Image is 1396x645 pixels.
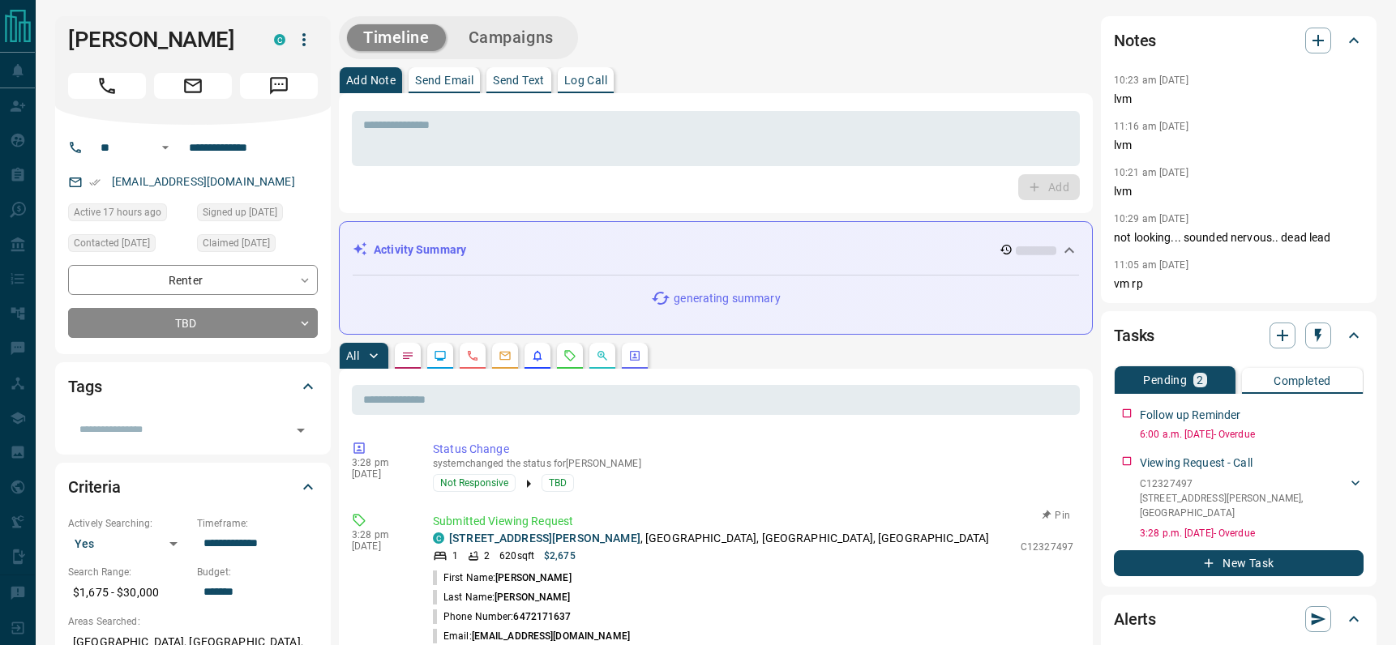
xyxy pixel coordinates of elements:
[1114,121,1188,132] p: 11:16 am [DATE]
[1143,374,1187,386] p: Pending
[1033,508,1080,523] button: Pin
[1114,322,1154,348] h2: Tasks
[1114,21,1364,60] div: Notes
[374,241,466,258] p: Activity Summary
[1114,229,1364,246] p: not looking... sounded nervous.. dead lead
[347,24,446,51] button: Timeline
[352,540,409,552] p: [DATE]
[433,441,1073,458] p: Status Change
[1140,491,1347,520] p: [STREET_ADDRESS][PERSON_NAME] , [GEOGRAPHIC_DATA]
[449,532,640,545] a: [STREET_ADDRESS][PERSON_NAME]
[1197,374,1203,386] p: 2
[549,475,567,491] span: TBD
[352,468,409,480] p: [DATE]
[68,565,189,579] p: Search Range:
[1114,183,1364,200] p: lvm
[289,419,312,442] button: Open
[1114,91,1364,108] p: lvm
[203,235,270,251] span: Claimed [DATE]
[415,75,473,86] p: Send Email
[1114,75,1188,86] p: 10:23 am [DATE]
[628,349,641,362] svg: Agent Actions
[1114,167,1188,178] p: 10:21 am [DATE]
[240,73,318,99] span: Message
[433,570,572,585] p: First Name:
[68,516,189,531] p: Actively Searching:
[596,349,609,362] svg: Opportunities
[1140,407,1240,424] p: Follow up Reminder
[1140,455,1253,472] p: Viewing Request - Call
[74,235,150,251] span: Contacted [DATE]
[401,349,414,362] svg: Notes
[531,349,544,362] svg: Listing Alerts
[433,590,571,604] p: Last Name:
[1114,606,1156,632] h2: Alerts
[1140,526,1364,540] p: 3:28 p.m. [DATE] - Overdue
[68,531,189,557] div: Yes
[68,203,189,226] div: Sun Aug 17 2025
[449,530,989,547] p: , [GEOGRAPHIC_DATA], [GEOGRAPHIC_DATA], [GEOGRAPHIC_DATA]
[74,204,161,220] span: Active 17 hours ago
[495,592,570,603] span: [PERSON_NAME]
[564,75,607,86] p: Log Call
[472,630,630,642] span: [EMAIL_ADDRESS][DOMAIN_NAME]
[544,549,576,563] p: $2,675
[499,349,512,362] svg: Emails
[1021,540,1073,554] p: C12327497
[484,549,490,563] p: 2
[433,629,630,643] p: Email:
[1114,276,1364,293] p: vm rp
[154,73,232,99] span: Email
[156,138,175,157] button: Open
[112,175,295,188] a: [EMAIL_ADDRESS][DOMAIN_NAME]
[68,234,189,257] div: Fri Jul 11 2025
[513,611,571,622] span: 6472171637
[68,579,189,606] p: $1,675 - $30,000
[495,572,571,583] span: [PERSON_NAME]
[1114,600,1364,639] div: Alerts
[346,75,396,86] p: Add Note
[346,350,359,361] p: All
[1274,375,1331,387] p: Completed
[197,234,318,257] div: Tue Dec 26 2023
[1114,259,1188,271] p: 11:05 am [DATE]
[68,265,318,295] div: Renter
[353,235,1079,265] div: Activity Summary
[352,529,409,540] p: 3:28 pm
[452,24,570,51] button: Campaigns
[674,290,780,307] p: generating summary
[1114,213,1188,224] p: 10:29 am [DATE]
[1114,137,1364,154] p: lvm
[68,27,250,53] h1: [PERSON_NAME]
[197,203,318,226] div: Sun Sep 22 2019
[68,374,101,399] h2: Tags
[499,549,534,563] p: 620 sqft
[203,204,277,220] span: Signed up [DATE]
[1114,28,1156,53] h2: Notes
[352,457,409,468] p: 3:28 pm
[433,513,1073,530] p: Submitted Viewing Request
[197,516,318,531] p: Timeframe:
[493,75,545,86] p: Send Text
[197,565,318,579] p: Budget:
[1140,476,1347,491] p: C12327497
[433,532,444,544] div: condos.ca
[433,609,572,624] p: Phone Number:
[433,458,1073,469] p: system changed the status for [PERSON_NAME]
[68,474,121,500] h2: Criteria
[440,475,508,491] span: Not Responsive
[68,367,318,406] div: Tags
[68,614,318,629] p: Areas Searched:
[68,468,318,506] div: Criteria
[1114,550,1364,576] button: New Task
[68,308,318,338] div: TBD
[274,34,285,45] div: condos.ca
[1140,473,1364,523] div: C12327497[STREET_ADDRESS][PERSON_NAME],[GEOGRAPHIC_DATA]
[89,177,101,188] svg: Email Verified
[1114,316,1364,355] div: Tasks
[563,349,576,362] svg: Requests
[68,73,146,99] span: Call
[1140,427,1364,442] p: 6:00 a.m. [DATE] - Overdue
[434,349,447,362] svg: Lead Browsing Activity
[466,349,479,362] svg: Calls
